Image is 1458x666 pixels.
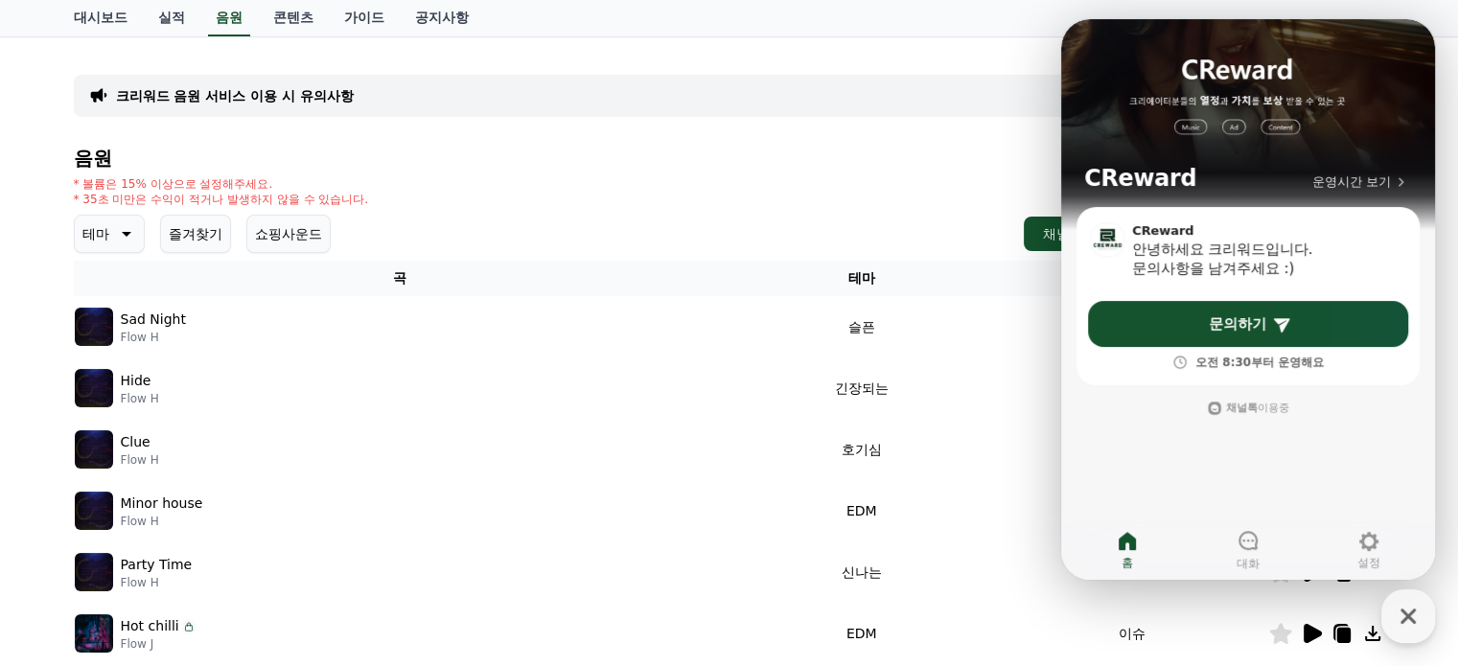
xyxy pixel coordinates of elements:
td: 긴장되는 [726,357,997,419]
td: 신나는 [726,541,997,603]
p: Hide [121,371,151,391]
p: * 볼륨은 15% 이상으로 설정해주세요. [74,176,369,192]
td: 썰 [997,296,1268,357]
button: 쇼핑사운드 [246,215,331,253]
td: EDM [726,480,997,541]
a: 크리워드 음원 서비스 이용 시 유의사항 [116,86,354,105]
img: music [75,492,113,530]
p: Party Time [121,555,193,575]
p: Flow J [121,636,197,652]
img: music [75,553,113,591]
p: Flow H [121,575,193,590]
td: 이슈 [997,541,1268,603]
p: Minor house [121,494,203,514]
td: 슬픈 [726,296,997,357]
h4: 음원 [74,148,1385,169]
p: Flow H [121,514,203,529]
td: 이슈 [997,603,1268,664]
p: Clue [121,432,150,452]
td: 호기심 [726,419,997,480]
button: 테마 [74,215,145,253]
td: 이슈 [997,480,1268,541]
p: Flow H [121,330,186,345]
p: Hot chilli [121,616,179,636]
th: 카테고리 [997,261,1268,296]
th: 곡 [74,261,727,296]
iframe: Channel chat [1061,19,1435,580]
td: 유머 [997,419,1268,480]
img: music [75,369,113,407]
p: 테마 [82,220,109,247]
img: music [75,614,113,653]
th: 테마 [726,261,997,296]
td: EDM [726,603,997,664]
td: 미스터리 [997,357,1268,419]
button: 즐겨찾기 [160,215,231,253]
p: Sad Night [121,310,186,330]
p: * 35초 미만은 수익이 적거나 발생하지 않을 수 있습니다. [74,192,369,207]
img: music [75,308,113,346]
p: Flow H [121,452,159,468]
img: music [75,430,113,469]
p: Flow H [121,391,159,406]
button: 채널 등록하기 [1024,217,1146,251]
